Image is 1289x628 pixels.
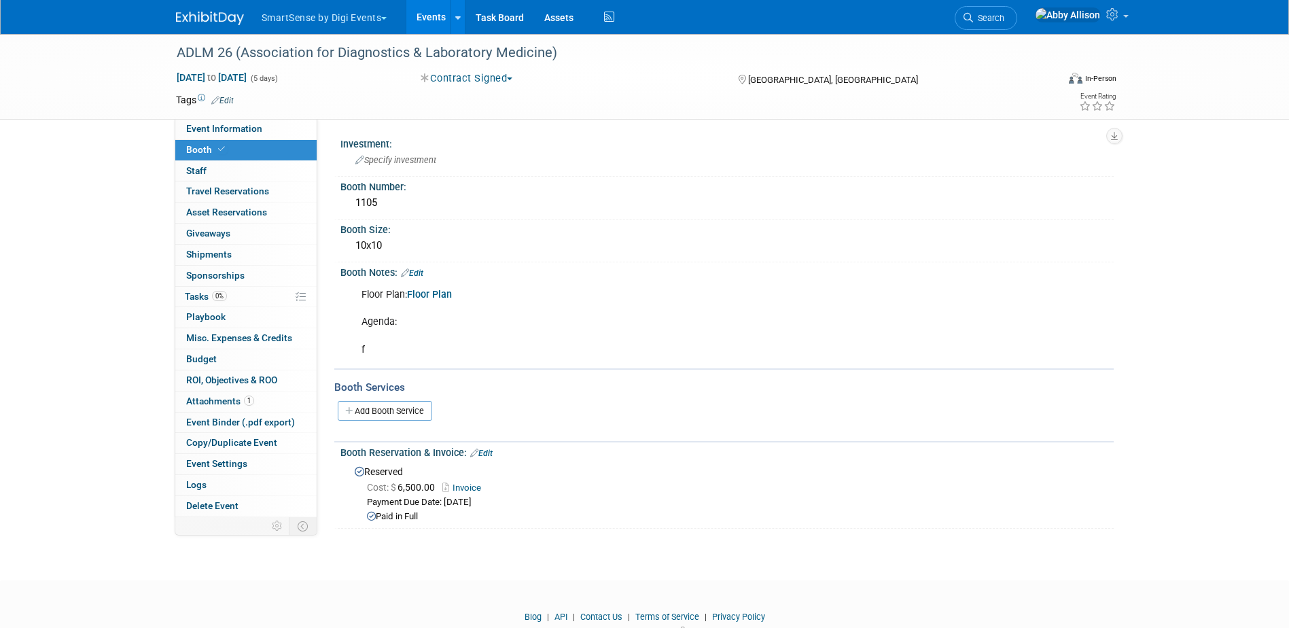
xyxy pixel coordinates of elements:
div: ADLM 26 (Association for Diagnostics & Laboratory Medicine) [172,41,1037,65]
span: Event Binder (.pdf export) [186,417,295,428]
span: 0% [212,291,227,301]
a: Logs [175,475,317,495]
span: Giveaways [186,228,230,239]
a: API [554,612,567,622]
span: Delete Event [186,500,239,511]
span: | [624,612,633,622]
div: 1105 [351,192,1103,213]
a: Floor Plan [407,289,452,300]
a: Delete Event [175,496,317,517]
a: Sponsorships [175,266,317,286]
span: Event Settings [186,458,247,469]
div: Booth Size: [340,220,1114,237]
a: Travel Reservations [175,181,317,202]
div: 10x10 [351,235,1103,256]
span: Copy/Duplicate Event [186,437,277,448]
td: Tags [176,93,234,107]
span: Sponsorships [186,270,245,281]
span: Booth [186,144,228,155]
span: Budget [186,353,217,364]
a: Event Settings [175,454,317,474]
span: Tasks [185,291,227,302]
img: Abby Allison [1035,7,1101,22]
span: to [205,72,218,83]
a: Edit [470,449,493,458]
td: Toggle Event Tabs [289,517,317,535]
div: Investment: [340,134,1114,151]
a: Add Booth Service [338,401,432,421]
div: Booth Reservation & Invoice: [340,442,1114,460]
span: 6,500.00 [367,482,440,493]
div: Floor Plan: Agenda: f [352,281,964,363]
i: Booth reservation complete [218,145,225,153]
span: [GEOGRAPHIC_DATA], [GEOGRAPHIC_DATA] [748,75,918,85]
a: Edit [211,96,234,105]
div: Payment Due Date: [DATE] [367,496,1103,509]
a: Copy/Duplicate Event [175,433,317,453]
a: Event Information [175,119,317,139]
span: (5 days) [249,74,278,83]
span: Staff [186,165,207,176]
a: Search [955,6,1017,30]
span: Specify investment [355,155,436,165]
a: Giveaways [175,224,317,244]
div: Event Format [977,71,1117,91]
img: ExhibitDay [176,12,244,25]
a: Budget [175,349,317,370]
a: Blog [525,612,542,622]
div: Reserved [351,461,1103,523]
td: Personalize Event Tab Strip [266,517,289,535]
span: | [544,612,552,622]
span: 1 [244,396,254,406]
div: Booth Services [334,380,1114,395]
a: ROI, Objectives & ROO [175,370,317,391]
span: Travel Reservations [186,186,269,196]
span: Logs [186,479,207,490]
span: Search [973,13,1004,23]
a: Contact Us [580,612,622,622]
a: Attachments1 [175,391,317,412]
span: Cost: $ [367,482,398,493]
a: Staff [175,161,317,181]
a: Asset Reservations [175,203,317,223]
a: Edit [401,268,423,278]
span: [DATE] [DATE] [176,71,247,84]
span: Playbook [186,311,226,322]
a: Tasks0% [175,287,317,307]
a: Misc. Expenses & Credits [175,328,317,349]
span: | [569,612,578,622]
button: Contract Signed [416,71,518,86]
a: Shipments [175,245,317,265]
span: Misc. Expenses & Credits [186,332,292,343]
a: Playbook [175,307,317,328]
div: In-Person [1084,73,1116,84]
span: Asset Reservations [186,207,267,217]
span: Event Information [186,123,262,134]
span: ROI, Objectives & ROO [186,374,277,385]
span: Shipments [186,249,232,260]
a: Event Binder (.pdf export) [175,413,317,433]
div: Booth Number: [340,177,1114,194]
a: Invoice [442,483,488,493]
a: Terms of Service [635,612,699,622]
span: | [701,612,710,622]
div: Booth Notes: [340,262,1114,280]
a: Privacy Policy [712,612,765,622]
img: Format-Inperson.png [1069,73,1082,84]
div: Event Rating [1079,93,1116,100]
span: Attachments [186,396,254,406]
a: Booth [175,140,317,160]
div: Paid in Full [367,510,1103,523]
